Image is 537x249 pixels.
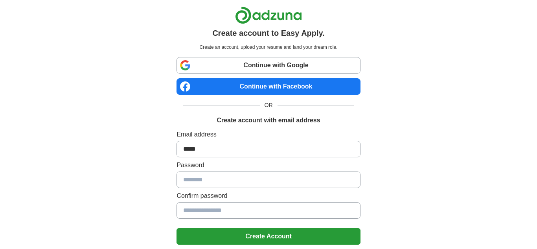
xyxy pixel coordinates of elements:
label: Password [177,160,360,170]
label: Email address [177,130,360,139]
button: Create Account [177,228,360,245]
a: Continue with Facebook [177,78,360,95]
label: Confirm password [177,191,360,201]
span: OR [260,101,278,109]
p: Create an account, upload your resume and land your dream role. [178,44,359,51]
a: Continue with Google [177,57,360,74]
h1: Create account to Easy Apply. [212,27,325,39]
img: Adzuna logo [235,6,302,24]
h1: Create account with email address [217,116,320,125]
